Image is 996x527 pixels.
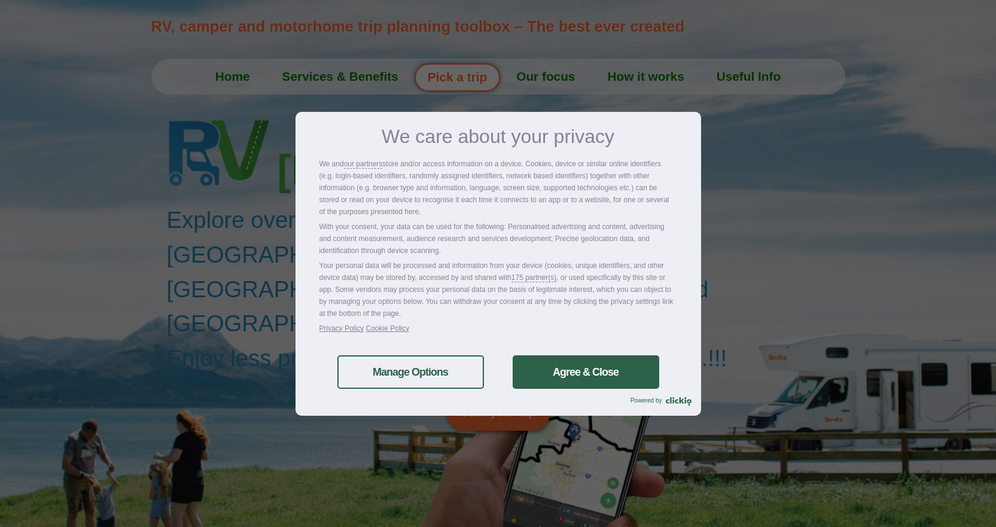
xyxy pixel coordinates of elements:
p: Your personal data will be processed and information from your device (cookies, unique identifier... [319,260,677,319]
a: Privacy Policy [319,324,364,333]
a: Cookie Policy [366,324,410,333]
a: Agree & Close [513,355,659,389]
p: We and store and/or access information on a device. Cookies, device or similar online identifiers... [319,158,677,218]
span: Powered by [631,397,666,404]
a: 175 partner(s) [511,272,556,284]
p: With your consent, your data can be used for the following: Personalised advertising and content,... [319,221,677,257]
a: Manage Options [337,355,484,389]
a: our partners [344,158,383,170]
h3: We care about your privacy [319,127,677,146]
